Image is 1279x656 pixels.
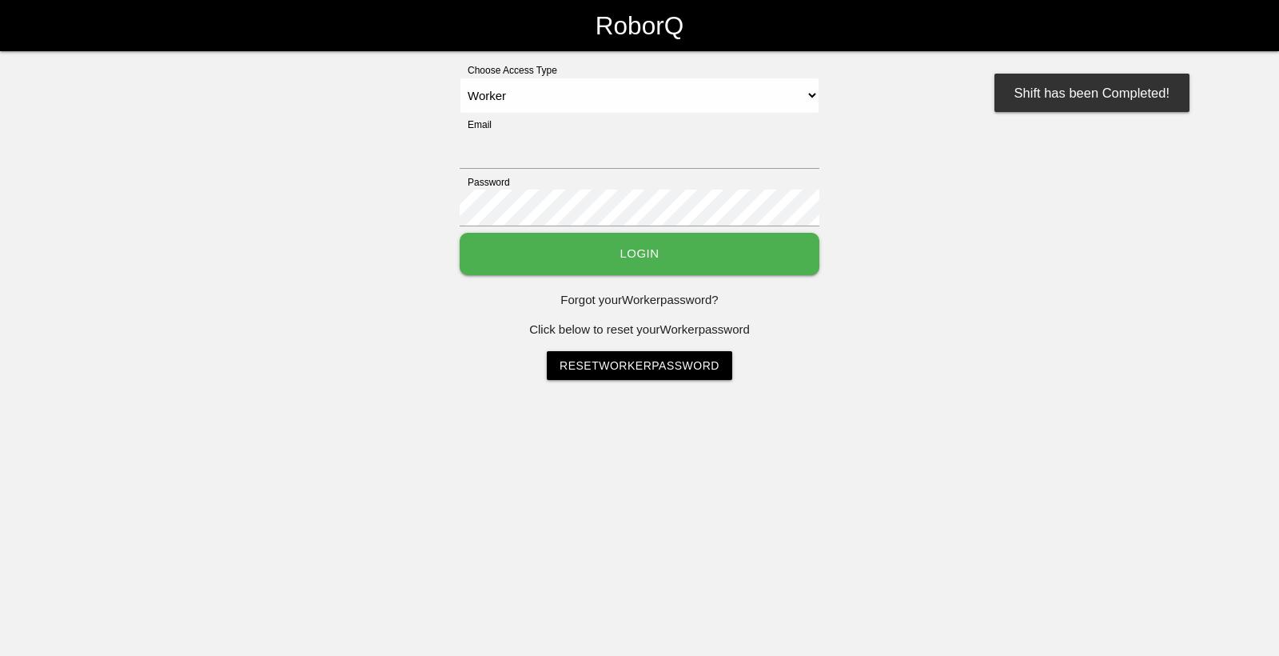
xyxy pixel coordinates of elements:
button: Login [460,233,819,275]
label: Email [460,118,492,132]
label: Password [460,175,510,190]
p: Forgot your Worker password? [460,291,819,310]
label: Choose Access Type [460,63,557,78]
div: Shift has been Completed! [994,74,1189,112]
p: Click below to reset your Worker password [460,321,819,339]
a: ResetWorkerPassword [547,351,732,380]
